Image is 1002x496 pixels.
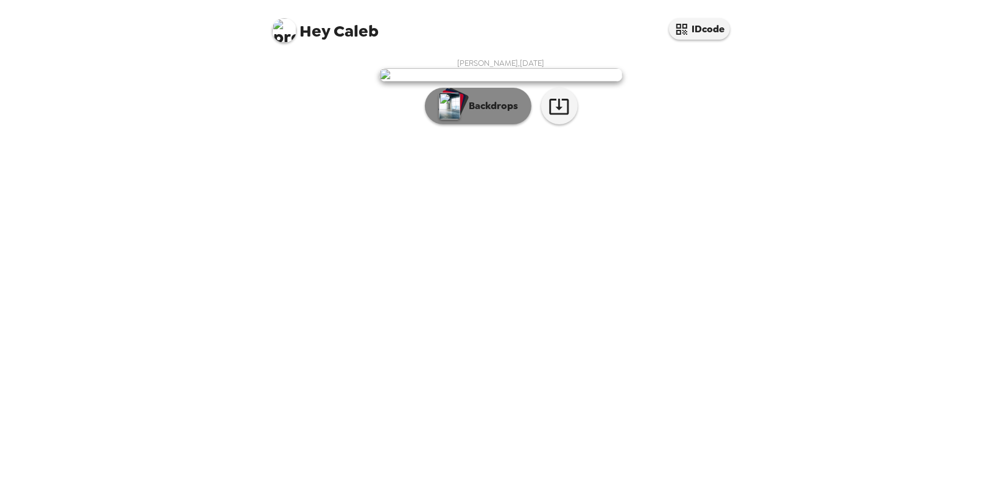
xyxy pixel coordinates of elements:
[669,18,730,40] button: IDcode
[272,12,379,40] span: Caleb
[463,99,519,113] p: Backdrops
[458,58,545,68] span: [PERSON_NAME] , [DATE]
[425,88,531,124] button: Backdrops
[379,68,623,82] img: user
[272,18,296,43] img: profile pic
[300,20,330,42] span: Hey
